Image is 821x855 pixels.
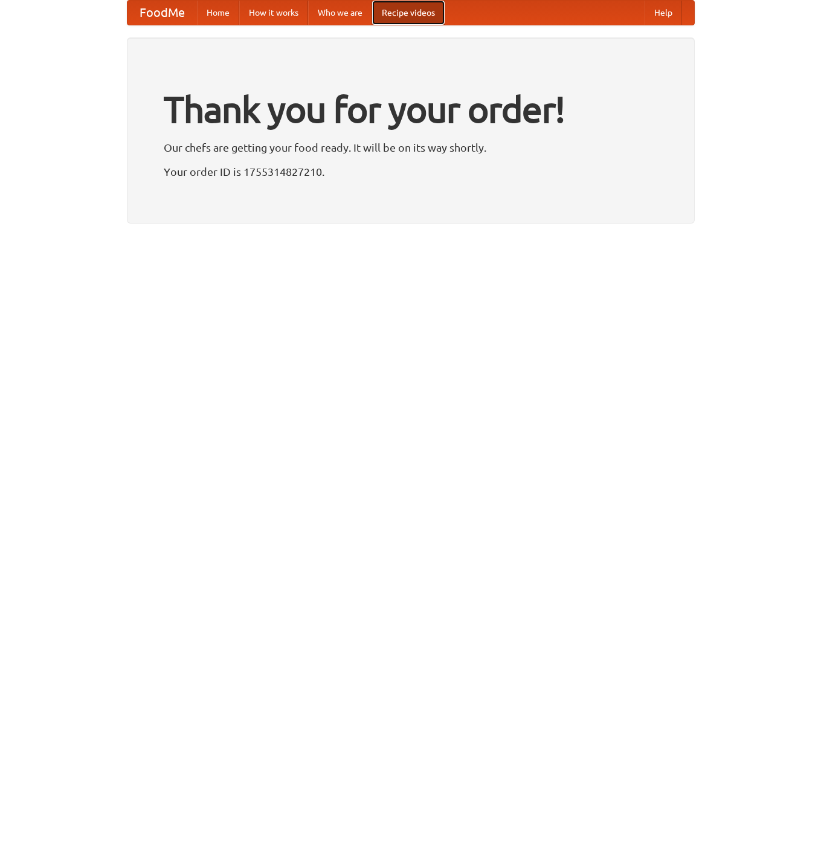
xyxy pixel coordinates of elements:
[164,138,658,156] p: Our chefs are getting your food ready. It will be on its way shortly.
[645,1,682,25] a: Help
[127,1,197,25] a: FoodMe
[197,1,239,25] a: Home
[372,1,445,25] a: Recipe videos
[308,1,372,25] a: Who we are
[239,1,308,25] a: How it works
[164,80,658,138] h1: Thank you for your order!
[164,163,658,181] p: Your order ID is 1755314827210.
